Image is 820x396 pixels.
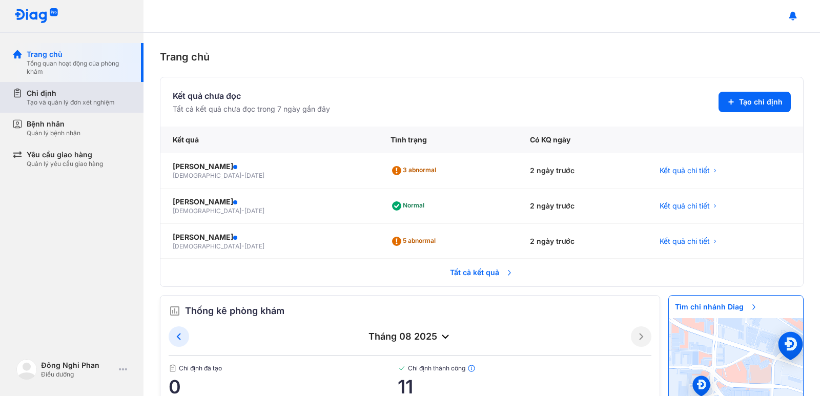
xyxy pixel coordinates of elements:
[244,207,264,215] span: [DATE]
[27,129,80,137] div: Quản lý bệnh nhân
[391,233,440,249] div: 5 abnormal
[169,364,177,372] img: document.50c4cfd0.svg
[378,127,518,153] div: Tình trạng
[41,360,115,370] div: Đông Nghi Phan
[173,104,330,114] div: Tất cả kết quả chưa đọc trong 7 ngày gần đây
[719,92,791,112] button: Tạo chỉ định
[444,261,520,284] span: Tất cả kết quả
[660,201,710,211] span: Kết quả chi tiết
[669,296,764,318] span: Tìm chi nhánh Diag
[241,172,244,179] span: -
[27,49,131,59] div: Trang chủ
[244,242,264,250] span: [DATE]
[41,370,115,379] div: Điều dưỡng
[739,97,783,107] span: Tạo chỉ định
[16,359,37,380] img: logo
[244,172,264,179] span: [DATE]
[241,207,244,215] span: -
[518,153,647,189] div: 2 ngày trước
[173,161,366,172] div: [PERSON_NAME]
[27,59,131,76] div: Tổng quan hoạt động của phòng khám
[160,49,804,65] div: Trang chủ
[27,160,103,168] div: Quản lý yêu cầu giao hàng
[173,242,241,250] span: [DEMOGRAPHIC_DATA]
[173,207,241,215] span: [DEMOGRAPHIC_DATA]
[518,189,647,224] div: 2 ngày trước
[391,198,428,214] div: Normal
[518,224,647,259] div: 2 ngày trước
[467,364,476,372] img: info.7e716105.svg
[173,172,241,179] span: [DEMOGRAPHIC_DATA]
[185,304,284,318] span: Thống kê phòng khám
[660,165,710,176] span: Kết quả chi tiết
[173,232,366,242] div: [PERSON_NAME]
[14,8,58,24] img: logo
[27,88,115,98] div: Chỉ định
[518,127,647,153] div: Có KQ ngày
[391,162,440,179] div: 3 abnormal
[169,364,398,372] span: Chỉ định đã tạo
[398,364,651,372] span: Chỉ định thành công
[27,150,103,160] div: Yêu cầu giao hàng
[173,90,330,102] div: Kết quả chưa đọc
[189,330,631,343] div: tháng 08 2025
[160,127,378,153] div: Kết quả
[169,305,181,317] img: order.5a6da16c.svg
[173,197,366,207] div: [PERSON_NAME]
[398,364,406,372] img: checked-green.01cc79e0.svg
[660,236,710,246] span: Kết quả chi tiết
[27,119,80,129] div: Bệnh nhân
[27,98,115,107] div: Tạo và quản lý đơn xét nghiệm
[241,242,244,250] span: -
